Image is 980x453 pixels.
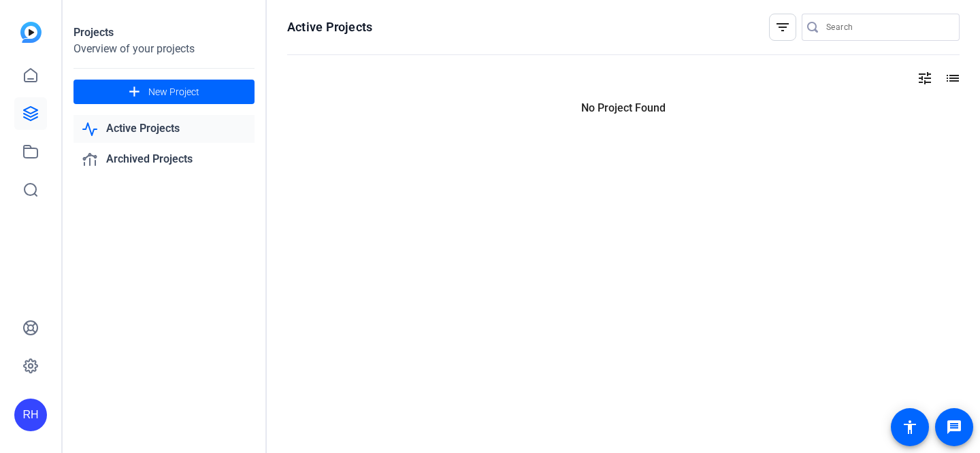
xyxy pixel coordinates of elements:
div: Overview of your projects [73,41,255,57]
mat-icon: message [946,419,962,435]
div: Projects [73,24,255,41]
mat-icon: list [943,70,960,86]
p: No Project Found [287,100,960,116]
mat-icon: tune [917,70,933,86]
img: blue-gradient.svg [20,22,42,43]
input: Search [826,19,949,35]
div: RH [14,399,47,431]
mat-icon: add [126,84,143,101]
a: Archived Projects [73,146,255,173]
a: Active Projects [73,115,255,143]
button: New Project [73,80,255,104]
mat-icon: accessibility [902,419,918,435]
mat-icon: filter_list [774,19,791,35]
h1: Active Projects [287,19,372,35]
span: New Project [148,85,199,99]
